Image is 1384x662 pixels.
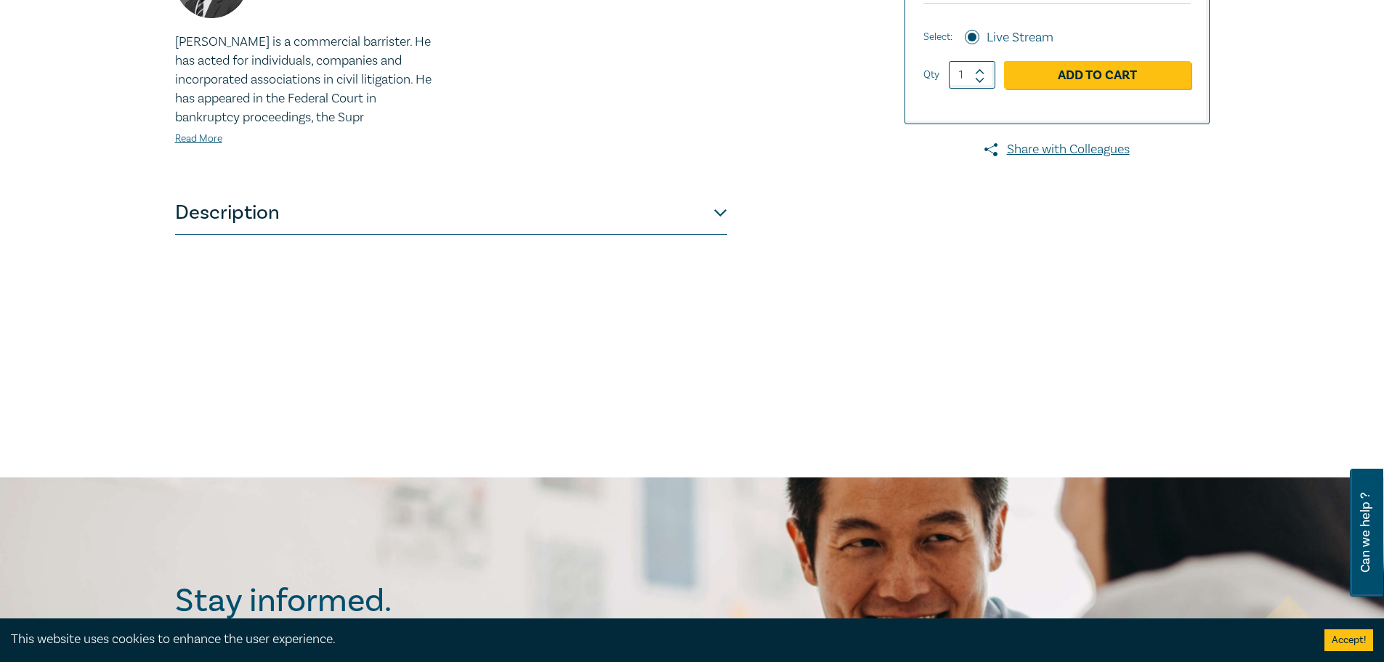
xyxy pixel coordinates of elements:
[11,630,1303,649] div: This website uses cookies to enhance the user experience.
[175,33,442,127] p: [PERSON_NAME] is a commercial barrister. He has acted for individuals, companies and incorporated...
[175,132,222,145] a: Read More
[905,140,1210,159] a: Share with Colleagues
[923,67,939,83] label: Qty
[1004,61,1191,89] a: Add to Cart
[175,191,727,235] button: Description
[949,61,995,89] input: 1
[987,28,1053,47] label: Live Stream
[1324,629,1373,651] button: Accept cookies
[923,29,952,45] span: Select:
[1359,477,1372,588] span: Can we help ?
[175,582,518,620] h2: Stay informed.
